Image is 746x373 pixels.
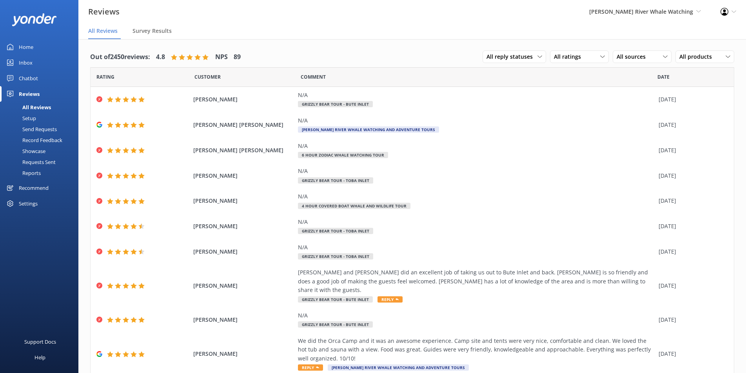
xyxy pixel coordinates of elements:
[298,126,439,133] span: [PERSON_NAME] River Whale Watching and Adventure Tours
[298,296,373,303] span: Grizzly Bear Tour - Bute Inlet
[19,86,40,102] div: Reviews
[5,168,78,178] a: Reports
[298,167,655,175] div: N/A
[298,152,388,158] span: 6 Hour Zodiac Whale Watching Tour
[298,91,655,99] div: N/A
[298,364,323,371] span: Reply
[328,364,469,371] span: [PERSON_NAME] River Whale Watching and Adventure Tours
[298,337,655,363] div: We did the Orca Camp and it was an awesome experience. Camp site and tents were very nice, comfor...
[193,196,294,205] span: [PERSON_NAME]
[193,222,294,231] span: [PERSON_NAME]
[193,281,294,290] span: [PERSON_NAME]
[659,247,724,256] div: [DATE]
[659,121,724,129] div: [DATE]
[659,95,724,104] div: [DATE]
[298,228,373,234] span: Grizzly Bear Tour - Toba Inlet
[298,116,655,125] div: N/A
[193,146,294,155] span: [PERSON_NAME] [PERSON_NAME]
[298,268,655,294] div: [PERSON_NAME] and [PERSON_NAME] did an excellent job of taking us out to Bute Inlet and back. [PE...
[298,218,655,226] div: N/A
[19,196,38,211] div: Settings
[5,113,36,124] div: Setup
[5,146,45,157] div: Showcase
[19,70,38,86] div: Chatbot
[5,157,78,168] a: Requests Sent
[194,73,221,81] span: Date
[215,52,228,62] h4: NPS
[659,146,724,155] div: [DATE]
[193,247,294,256] span: [PERSON_NAME]
[554,52,586,61] span: All ratings
[193,171,294,180] span: [PERSON_NAME]
[193,121,294,129] span: [PERSON_NAME] [PERSON_NAME]
[90,52,150,62] h4: Out of 2450 reviews:
[5,135,78,146] a: Record Feedback
[5,102,78,113] a: All Reviews
[301,73,326,81] span: Question
[5,124,57,135] div: Send Requests
[298,243,655,252] div: N/A
[24,334,56,350] div: Support Docs
[617,52,650,61] span: All sources
[298,253,373,259] span: Grizzly Bear Tour - Toba Inlet
[96,73,114,81] span: Date
[5,135,62,146] div: Record Feedback
[5,102,51,113] div: All Reviews
[378,296,403,303] span: Reply
[298,142,655,150] div: N/A
[679,52,717,61] span: All products
[234,52,241,62] h4: 89
[298,192,655,201] div: N/A
[19,39,33,55] div: Home
[5,113,78,124] a: Setup
[659,350,724,358] div: [DATE]
[193,95,294,104] span: [PERSON_NAME]
[298,101,373,107] span: Grizzly Bear Tour - Bute Inlet
[193,315,294,324] span: [PERSON_NAME]
[659,281,724,290] div: [DATE]
[19,180,49,196] div: Recommend
[5,168,41,178] div: Reports
[657,73,670,81] span: Date
[19,55,33,70] div: Inbox
[659,171,724,180] div: [DATE]
[659,196,724,205] div: [DATE]
[193,350,294,358] span: [PERSON_NAME]
[298,311,655,320] div: N/A
[298,177,373,184] span: Grizzly Bear Tour - Toba Inlet
[156,52,165,62] h4: 4.8
[5,146,78,157] a: Showcase
[589,8,693,15] span: [PERSON_NAME] River Whale Watching
[12,13,57,26] img: yonder-white-logo.png
[88,5,120,18] h3: Reviews
[88,27,118,35] span: All Reviews
[5,157,56,168] div: Requests Sent
[5,124,78,135] a: Send Requests
[298,203,410,209] span: 4 Hour Covered Boat Whale and Wildlife Tour
[659,315,724,324] div: [DATE]
[298,321,373,328] span: Grizzly Bear Tour - Bute Inlet
[133,27,172,35] span: Survey Results
[659,222,724,231] div: [DATE]
[486,52,537,61] span: All reply statuses
[34,350,45,365] div: Help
